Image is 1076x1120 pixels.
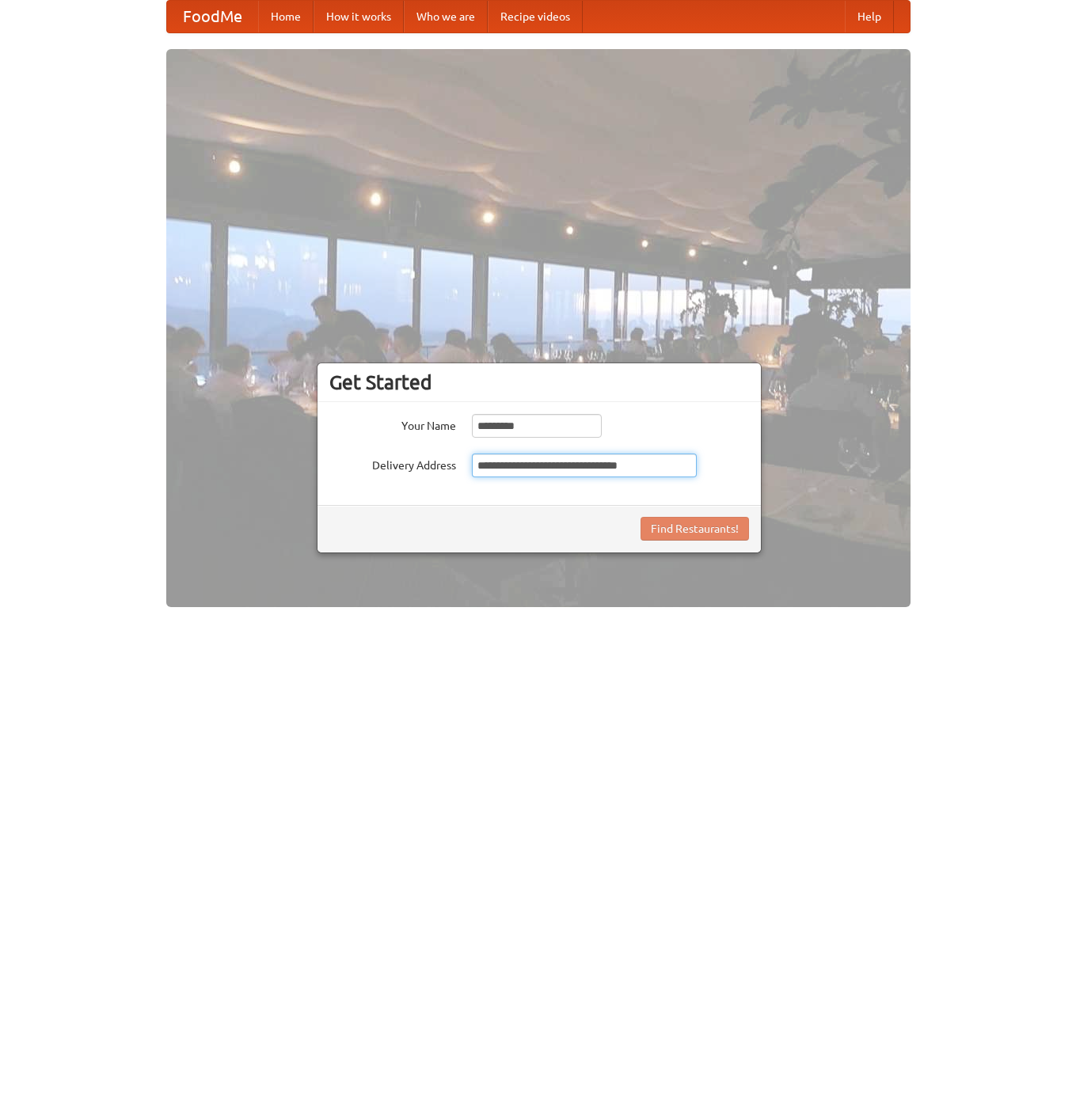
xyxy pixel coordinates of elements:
[329,414,456,434] label: Your Name
[845,1,894,32] a: Help
[329,370,749,394] h3: Get Started
[167,1,258,32] a: FoodMe
[404,1,488,32] a: Who we are
[314,1,404,32] a: How it works
[329,454,456,473] label: Delivery Address
[258,1,314,32] a: Home
[641,517,749,541] button: Find Restaurants!
[488,1,583,32] a: Recipe videos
